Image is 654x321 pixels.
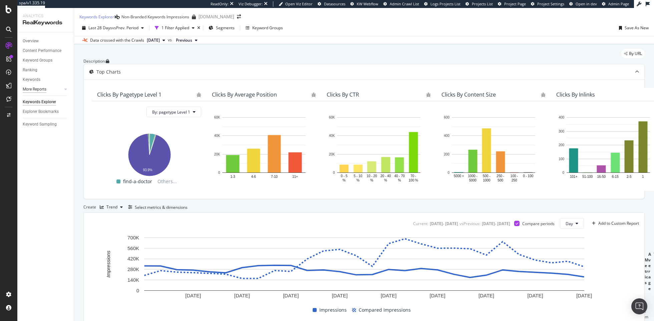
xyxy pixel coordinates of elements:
[559,130,564,133] text: 300
[197,26,200,30] div: times
[214,134,220,138] text: 40K
[430,293,445,299] text: [DATE]
[441,114,546,183] div: A chart.
[648,251,651,291] div: Average
[426,93,431,97] div: bug
[498,1,526,7] a: Project Page
[327,114,431,183] svg: A chart.
[465,1,493,7] a: Projects List
[206,23,237,33] button: Segments
[79,14,114,20] a: Keywords Explorer
[354,174,362,178] text: 5 - 10
[629,52,642,56] span: By URL
[23,57,69,64] a: Keyword Groups
[23,76,40,83] div: Keywords
[608,1,629,6] span: Admin Page
[135,204,188,210] div: Select metrics & dimensions
[212,91,277,98] div: Clicks By Average Position
[454,174,464,178] text: 5000 +
[23,19,68,27] div: RealKeywords
[23,86,62,93] a: More Reports
[390,1,419,6] span: Admin Crawl List
[136,288,139,293] text: 0
[413,221,428,226] div: Current:
[625,25,649,31] div: Save As New
[556,91,595,98] div: Clicks By Inlinks
[504,1,526,6] span: Project Page
[279,1,313,7] a: Open Viz Editor
[447,171,449,174] text: 0
[155,177,180,185] span: Others...
[512,178,517,182] text: 250
[483,178,490,182] text: 1000
[97,202,125,212] button: Trend
[168,37,173,43] span: vs
[143,168,152,172] text: 93.9%
[569,1,597,7] a: Open in dev
[218,171,220,174] text: 0
[199,13,234,20] div: [DOMAIN_NAME]
[570,175,578,178] text: 101+
[459,221,480,226] div: vs Previous :
[329,134,335,138] text: 40K
[343,178,346,182] text: %
[112,25,138,31] span: vs Prev. Period
[252,25,283,31] div: Keyword Groups
[380,174,391,178] text: 20 - 40
[430,1,460,6] span: Logs Projects List
[357,1,378,6] span: KW Webflow
[483,174,490,178] text: 500 -
[23,67,37,74] div: Ranking
[409,178,418,182] text: 100 %
[562,171,564,174] text: 0
[97,130,201,177] div: A chart.
[329,116,335,119] text: 60K
[121,14,189,20] div: Non-Branded Keywords Impressions
[469,178,477,182] text: 5000
[105,250,111,277] text: Impressions
[541,93,546,97] div: bug
[319,306,347,314] span: Impressions
[311,93,316,97] div: bug
[468,174,477,178] text: 1000 -
[292,175,298,178] text: 11+
[127,235,139,240] text: 700K
[23,13,68,19] div: Analytics
[23,86,46,93] div: More Reports
[23,121,69,128] a: Keyword Sampling
[89,234,639,301] svg: A chart.
[97,91,161,98] div: Clicks By pagetype Level 1
[444,153,449,156] text: 200
[398,178,401,182] text: %
[212,114,316,183] svg: A chart.
[597,175,606,178] text: 16-50
[144,36,168,44] button: [DATE]
[478,293,494,299] text: [DATE]
[642,175,644,178] text: 1
[612,175,619,178] text: 6-15
[88,25,112,31] span: Last 28 Days
[83,202,125,212] div: Create
[383,1,419,7] a: Admin Crawl List
[152,23,197,33] button: 1 Filter Applied
[621,49,645,58] div: legacy label
[147,37,160,43] span: 2025 Aug. 1st
[631,298,647,314] div: Open Intercom Messenger
[531,1,564,7] a: Project Settings
[83,58,106,64] div: Description:
[283,293,299,299] text: [DATE]
[234,293,250,299] text: [DATE]
[566,221,573,226] span: Day
[410,174,416,178] text: 70 -
[394,174,405,178] text: 40 - 70
[318,1,345,7] a: Datasources
[498,178,503,182] text: 500
[185,293,201,299] text: [DATE]
[96,69,121,75] div: Top Charts
[23,121,57,128] div: Keyword Sampling
[472,1,493,6] span: Projects List
[356,178,359,182] text: %
[537,1,564,6] span: Project Settings
[333,171,335,174] text: 0
[271,175,278,178] text: 7-10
